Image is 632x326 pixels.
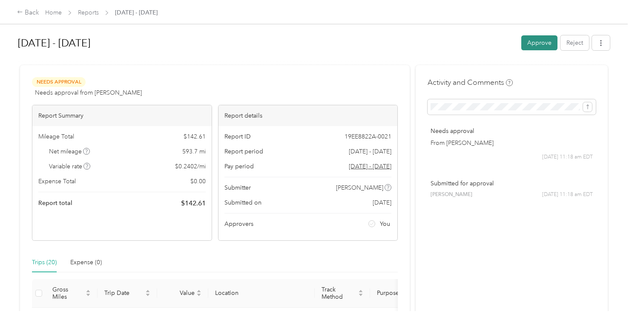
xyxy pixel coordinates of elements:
span: Pay period [224,162,254,171]
span: Approvers [224,219,253,228]
span: caret-up [196,288,201,294]
th: Track Method [315,279,370,308]
th: Trip Date [98,279,157,308]
th: Gross Miles [46,279,98,308]
th: Purpose [370,279,434,308]
span: $ 142.61 [181,198,206,208]
span: $ 0.00 [190,177,206,186]
span: [DATE] 11:18 am EDT [542,153,593,161]
span: [PERSON_NAME] [336,183,383,192]
span: caret-up [358,288,363,294]
span: Purpose [377,289,420,297]
span: $ 0.2402 / mi [175,162,206,171]
span: caret-down [145,292,150,297]
span: Net mileage [49,147,90,156]
span: [DATE] [373,198,391,207]
span: Needs approval from [PERSON_NAME] [35,88,142,97]
span: Expense Total [38,177,76,186]
span: caret-down [196,292,201,297]
p: Needs approval [431,127,593,136]
span: caret-up [86,288,91,294]
span: Go to pay period [349,162,391,171]
h4: Activity and Comments [428,77,513,88]
span: Needs Approval [32,77,86,87]
th: Value [157,279,208,308]
span: caret-down [86,292,91,297]
div: Back [17,8,39,18]
button: Reject [560,35,589,50]
p: Submitted for approval [431,179,593,188]
span: Submitted on [224,198,261,207]
span: Report total [38,199,72,208]
span: Track Method [322,286,356,300]
span: Report period [224,147,263,156]
th: Location [208,279,315,308]
span: caret-up [145,288,150,294]
a: Reports [78,9,99,16]
span: Variable rate [49,162,91,171]
span: [DATE] - [DATE] [115,8,158,17]
h1: Aug 1 - 31, 2025 [18,33,515,53]
a: Home [45,9,62,16]
div: Trips (20) [32,258,57,267]
p: From [PERSON_NAME] [431,138,593,147]
span: $ 142.61 [184,132,206,141]
div: Expense (0) [70,258,102,267]
span: [PERSON_NAME] [431,191,472,199]
span: 593.7 mi [182,147,206,156]
span: You [380,219,390,228]
span: Submitter [224,183,251,192]
span: [DATE] - [DATE] [349,147,391,156]
span: Mileage Total [38,132,74,141]
div: Report Summary [32,105,212,126]
span: Value [164,289,195,297]
button: Approve [521,35,557,50]
span: Report ID [224,132,251,141]
iframe: Everlance-gr Chat Button Frame [584,278,632,326]
div: Report details [218,105,398,126]
span: Gross Miles [52,286,84,300]
span: [DATE] 11:18 am EDT [542,191,593,199]
span: caret-down [358,292,363,297]
span: 19EE8822A-0021 [345,132,391,141]
span: Trip Date [104,289,144,297]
